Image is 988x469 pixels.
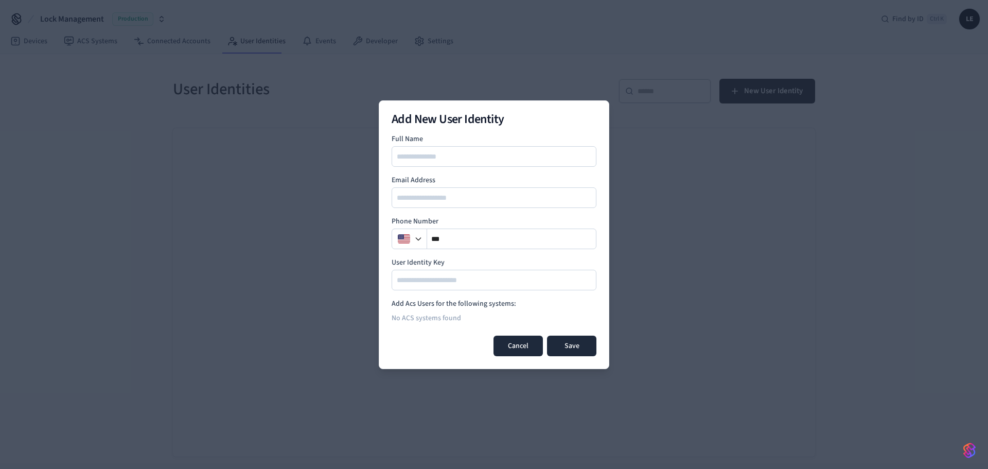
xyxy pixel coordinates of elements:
img: SeamLogoGradient.69752ec5.svg [963,442,976,459]
h2: Add New User Identity [392,113,596,126]
label: Email Address [392,175,596,185]
button: Cancel [493,336,543,356]
button: Save [547,336,596,356]
label: User Identity Key [392,257,596,268]
div: No ACS systems found [392,309,596,327]
h4: Add Acs Users for the following systems: [392,299,596,309]
label: Phone Number [392,216,596,227]
label: Full Name [392,134,596,144]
